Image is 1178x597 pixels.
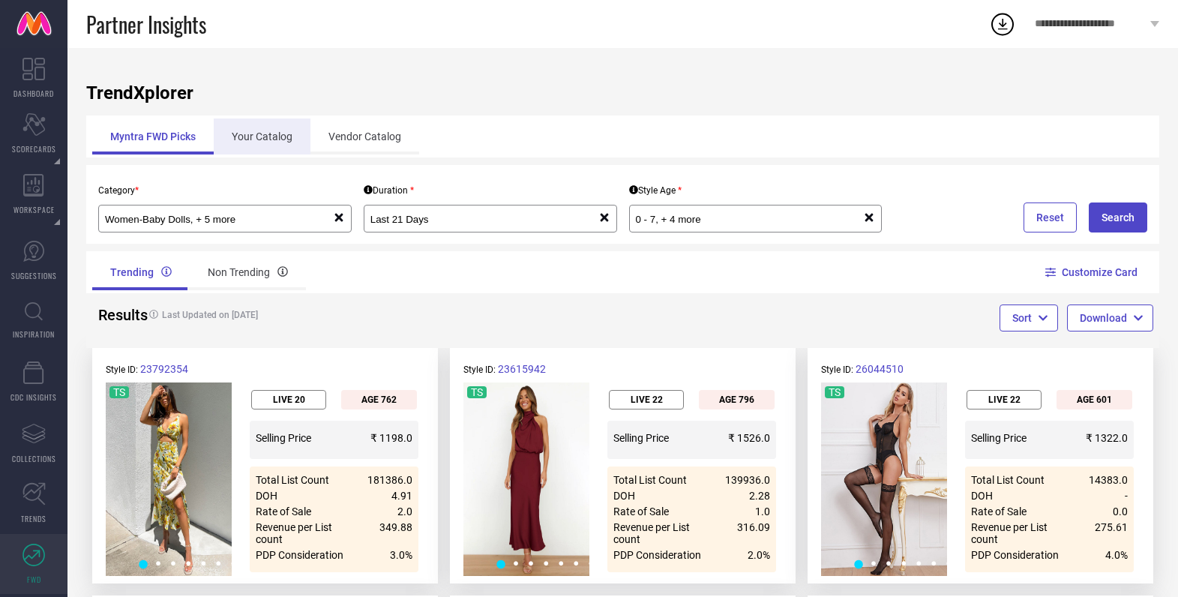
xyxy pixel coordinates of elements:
span: ● [495,552,507,574]
p: Style ID: [821,363,1140,375]
span: ● [588,557,594,568]
button: Sort [1000,304,1058,331]
div: Style Age [629,185,682,196]
img: b4e0d3f8-5378-42cb-95e7-e409256dd5e21700892465232LingerieSet1.jpg [821,382,947,576]
p: AGE 762 [361,394,397,405]
input: Select style age [636,214,841,225]
p: Category [98,185,352,196]
div: Last 21 Days [370,211,598,226]
input: Select Duration [370,214,575,225]
div: TS [829,386,841,398]
h4: Last Updated on [DATE] [142,310,567,320]
div: DOH [256,490,356,502]
button: ● [523,556,538,569]
span: ● [931,557,937,568]
div: DOH [613,490,714,502]
span: SCORECARDS [12,143,56,154]
span: ● [871,557,877,568]
div: 2.28 [749,490,770,502]
span: ● [528,557,534,568]
button: ● [211,556,226,569]
div: 349.88 [379,521,412,545]
div: Trending [92,254,190,290]
span: ● [170,557,176,568]
p: LIVE 20 [273,394,305,405]
button: Customize Card [1048,251,1138,293]
div: ₹ 1526.0 [728,432,770,444]
button: ● [911,556,926,569]
button: ● [844,550,874,576]
span: INSPIRATION [13,328,55,340]
span: ● [946,557,952,568]
button: ● [926,556,941,569]
div: Myntra FWD Picks [92,118,214,154]
div: ₹ 1198.0 [370,432,412,444]
button: ● [881,556,896,569]
span: CDC INSIGHTS [10,391,57,403]
span: Partner Insights [86,9,206,40]
span: ● [155,557,161,568]
span: ● [853,552,865,574]
div: 139936.0 [725,474,770,486]
div: 3.0% [390,549,412,561]
div: Total List Count [971,474,1072,486]
div: 0 - 7, 7 - 14, 14 - 21, 21 - 30, 30+ [636,211,864,226]
div: ₹ 1322.0 [1086,432,1128,444]
div: DOH [971,490,1072,502]
button: ● [226,556,241,569]
button: Reset [1024,202,1077,232]
span: FWD [27,574,41,585]
div: Selling Price [971,432,1072,444]
button: Download [1067,304,1153,331]
button: ● [486,550,516,576]
div: Selling Price [613,432,714,444]
div: 14383.0 [1089,474,1128,486]
span: ● [543,557,549,568]
div: Open download list [989,10,1016,37]
span: WORKSPACE [13,204,55,215]
div: Rate of Sale [256,505,356,517]
div: 181386.0 [367,474,412,486]
div: Rate of Sale [971,505,1072,517]
button: ● [128,550,158,576]
div: Total List Count [613,474,714,486]
div: 4.0% [1105,549,1128,561]
button: ● [896,556,911,569]
div: Revenue per List count [256,521,356,545]
div: 2.0 [397,505,412,517]
span: ● [886,557,892,568]
div: TS [113,386,125,398]
span: COLLECTIONS [12,453,56,464]
div: Revenue per List count [971,521,1072,545]
span: SUGGESTIONS [11,270,57,281]
span: ● [200,557,206,568]
div: 2.0% [748,549,770,561]
h2: Results [98,306,130,324]
div: 26044510 [856,363,904,375]
span: ● [916,557,922,568]
div: 4.91 [391,490,412,502]
div: Selling Price [256,432,356,444]
div: Your Catalog [214,118,310,154]
div: 23792354 [140,363,188,375]
span: ● [215,557,221,568]
span: ● [185,557,191,568]
p: Style ID: [463,363,782,375]
p: AGE 601 [1077,394,1112,405]
img: w3Rb9H7a_8d16bb3ffb794431a618b13ccdeddad4.jpg [106,382,232,576]
span: ● [558,557,564,568]
button: ● [166,556,181,569]
button: ● [583,556,598,569]
div: Total List Count [256,474,356,486]
div: Revenue per List count [613,521,714,545]
p: Style ID: [106,363,424,375]
button: ● [538,556,553,569]
button: Search [1089,202,1147,232]
p: AGE 796 [719,394,754,405]
input: Select upto 10 categories [105,214,310,225]
h1: TrendXplorer [86,82,1159,103]
div: Duration [364,185,414,196]
button: ● [941,556,956,569]
button: ● [553,556,568,569]
div: TS [471,386,483,398]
